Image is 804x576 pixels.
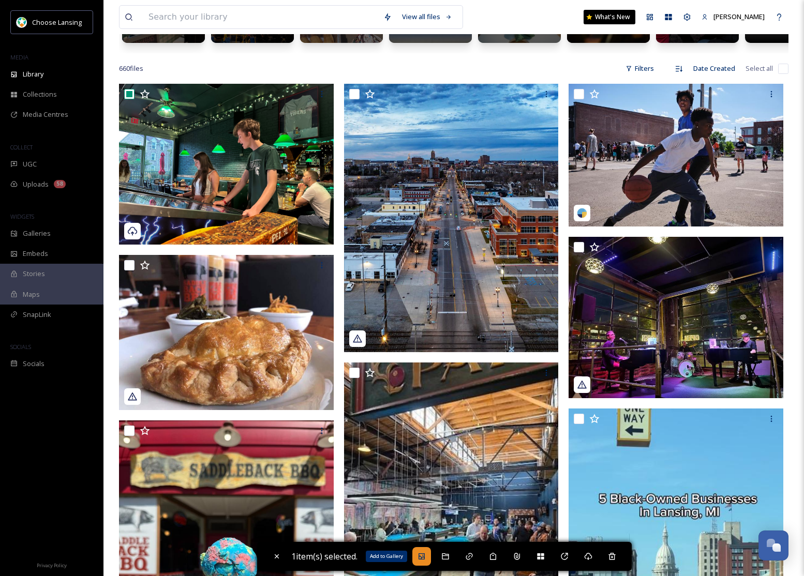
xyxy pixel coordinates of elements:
img: 517visuals-3487590.jpg [344,84,559,352]
div: 58 [54,180,66,188]
span: 1 item(s) selected. [291,551,358,562]
span: COLLECT [10,143,33,151]
a: [PERSON_NAME] [696,7,770,27]
span: Socials [23,359,44,369]
span: Maps [23,290,40,299]
span: UGC [23,159,37,169]
span: 660 file s [119,64,143,73]
img: reotownclubhouse-5008596.jpg [569,237,783,398]
img: 517juneteenth-3496165.jpg [569,84,783,226]
span: Library [23,69,43,79]
span: MEDIA [10,53,28,61]
span: Embeds [23,249,48,259]
img: saddlebackbbq-3509678.jpg [119,255,334,410]
div: Date Created [688,58,740,79]
div: Filters [620,58,659,79]
span: Collections [23,89,57,99]
img: snapsea-logo.png [577,208,587,218]
span: SnapLink [23,310,51,320]
span: SOCIALS [10,343,31,351]
a: View all files [397,7,457,27]
img: logo.jpeg [17,17,27,27]
span: WIDGETS [10,213,34,220]
span: Select all [746,64,773,73]
button: Open Chat [758,530,788,560]
input: Search your library [143,6,378,28]
span: Choose Lansing [32,18,82,27]
a: What's New [584,10,635,24]
img: Crunchys pinball 2-Tracy%20Padot.jpg [119,84,334,245]
span: Privacy Policy [37,562,67,569]
span: [PERSON_NAME] [713,12,765,21]
span: Media Centres [23,110,68,119]
span: Uploads [23,179,49,189]
span: Stories [23,269,45,279]
div: Add to Gallery [366,551,407,562]
a: Privacy Policy [37,558,67,571]
span: Galleries [23,229,51,238]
